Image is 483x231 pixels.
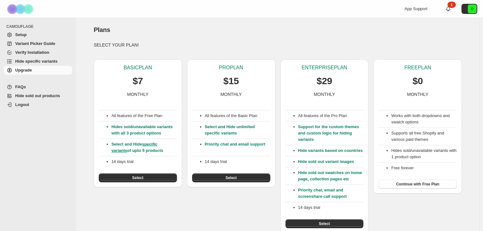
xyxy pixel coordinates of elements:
[4,91,72,100] a: Hide sold out products
[412,75,423,87] p: $0
[94,26,110,33] span: Plans
[15,32,27,37] span: Setup
[302,65,347,71] p: ENTERPRISE PLAN
[94,42,462,48] p: SELECT YOUR PLAN!
[391,130,457,143] li: Supports all free Shopify and various paid themes
[445,6,451,12] a: 1
[391,147,457,160] li: Hides sold/unavailable variants with 1 product option
[15,68,32,72] span: Upgrade
[468,4,477,13] span: Avatar with initials D
[314,91,335,97] p: MONTHLY
[391,165,457,171] li: Free forever
[317,75,332,87] p: $29
[15,102,29,107] span: Logout
[225,175,236,180] span: Select
[407,91,428,97] p: MONTHLY
[205,141,270,154] p: Priority chat and email support
[205,159,270,165] p: 14 days trial
[298,124,364,143] p: Support for the custom themes and custom logic for hiding variants
[4,66,72,75] a: Upgrade
[15,59,58,64] span: Hide specific variants
[220,91,241,97] p: MONTHLY
[404,65,431,71] p: FREE PLAN
[448,2,456,8] div: 1
[15,84,26,89] span: FAQs
[4,83,72,91] a: FAQs
[319,221,330,226] span: Select
[4,48,72,57] a: Verify Installation
[298,170,364,182] p: Hide sold out swatches on home page, collection pages etc
[133,75,143,87] p: $7
[391,113,457,125] li: Works with both dropdowns and swatch options
[396,182,439,187] span: Continue with Free Plan
[298,159,364,165] p: Hide sold out variant images
[111,113,177,119] p: All features of the Free Plan
[471,7,474,11] text: D
[4,100,72,109] a: Logout
[379,180,457,189] button: Continue with Free Plan
[127,91,148,97] p: MONTHLY
[132,175,143,180] span: Select
[15,41,55,46] span: Variant Picker Guide
[298,147,364,154] p: Hide variants based on countries
[123,65,152,71] p: BASIC PLAN
[205,113,270,119] p: All features of the Basic Plan
[205,124,270,136] p: Select and Hide unlimited specific variants
[15,50,49,55] span: Verify Installation
[15,93,60,98] span: Hide sold out products
[219,65,243,71] p: PRO PLAN
[4,39,72,48] a: Variant Picker Guide
[111,124,177,136] p: Hides sold/unavailable variants with all 3 product options
[4,57,72,66] a: Hide specific variants
[111,141,177,154] p: Select and Hide of upto 5 products
[192,173,270,182] button: Select
[223,75,239,87] p: $15
[285,219,364,228] button: Select
[111,159,177,165] p: 14 days trial
[298,204,364,211] p: 14 days trial
[4,30,72,39] a: Setup
[405,6,427,11] span: App Support
[298,113,364,119] p: All features of the Pro Plan
[461,4,477,14] button: Avatar with initials D
[6,24,73,29] span: CAMOUFLAGE
[5,0,37,18] img: Camouflage
[99,173,177,182] button: Select
[298,187,364,200] p: Priority chat, email and screenshare call support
